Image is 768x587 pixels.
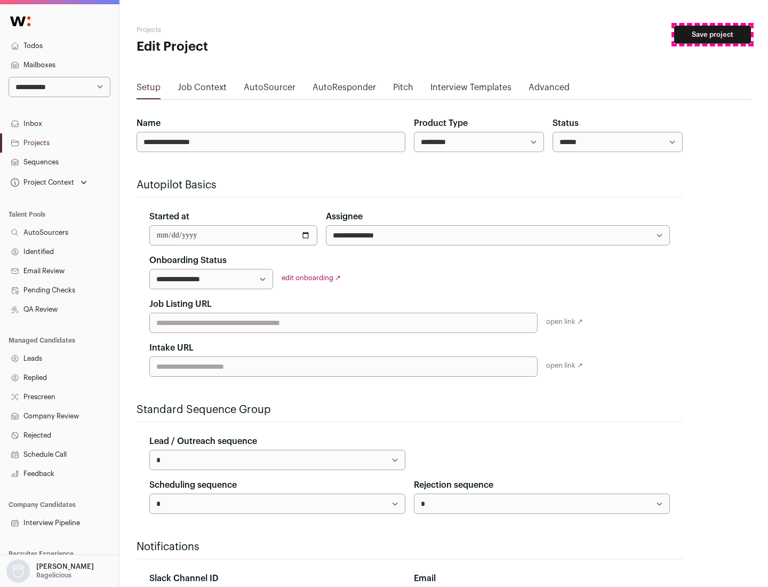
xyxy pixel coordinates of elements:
[149,210,189,223] label: Started at
[137,26,341,34] h2: Projects
[149,479,237,491] label: Scheduling sequence
[430,81,511,98] a: Interview Templates
[36,571,71,580] p: Bagelicious
[137,402,683,417] h2: Standard Sequence Group
[529,81,570,98] a: Advanced
[326,210,363,223] label: Assignee
[137,178,683,193] h2: Autopilot Basics
[282,274,341,281] a: edit onboarding ↗
[414,479,493,491] label: Rejection sequence
[9,175,89,190] button: Open dropdown
[4,559,96,583] button: Open dropdown
[149,298,212,311] label: Job Listing URL
[149,342,194,354] label: Intake URL
[149,254,227,267] label: Onboarding Status
[149,572,218,585] label: Slack Channel ID
[9,178,74,187] div: Project Context
[313,81,376,98] a: AutoResponder
[137,38,341,55] h1: Edit Project
[414,117,468,130] label: Product Type
[414,572,670,585] div: Email
[149,435,257,448] label: Lead / Outreach sequence
[674,26,751,44] button: Save project
[137,81,161,98] a: Setup
[244,81,295,98] a: AutoSourcer
[553,117,579,130] label: Status
[137,117,161,130] label: Name
[137,540,683,554] h2: Notifications
[393,81,413,98] a: Pitch
[6,559,30,583] img: nopic.png
[4,11,36,32] img: Wellfound
[36,562,94,571] p: [PERSON_NAME]
[178,81,227,98] a: Job Context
